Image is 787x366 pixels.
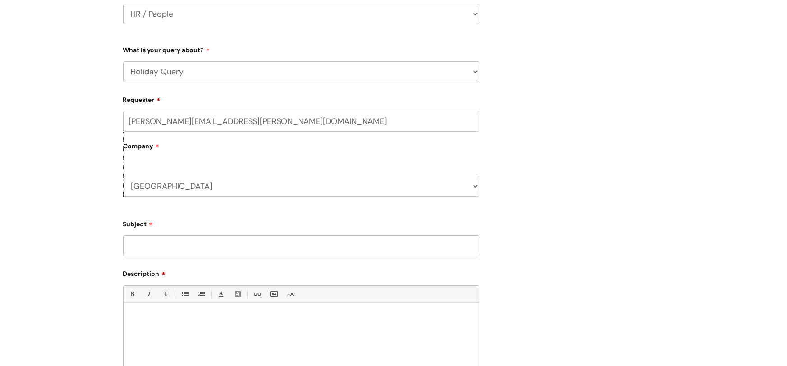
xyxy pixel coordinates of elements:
a: 1. Ordered List (Ctrl-Shift-8) [196,288,207,300]
label: Description [123,267,479,278]
a: Link [251,288,262,300]
a: Italic (Ctrl-I) [143,288,154,300]
a: Underline(Ctrl-U) [160,288,171,300]
label: Company [124,139,479,160]
a: Font Color [215,288,226,300]
label: What is your query about? [123,43,479,54]
a: Remove formatting (Ctrl-\) [285,288,296,300]
a: Bold (Ctrl-B) [126,288,138,300]
a: • Unordered List (Ctrl-Shift-7) [179,288,190,300]
input: Email [123,111,479,132]
a: Back Color [232,288,243,300]
a: Insert Image... [268,288,279,300]
label: Subject [123,217,479,228]
label: Requester [123,93,479,104]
